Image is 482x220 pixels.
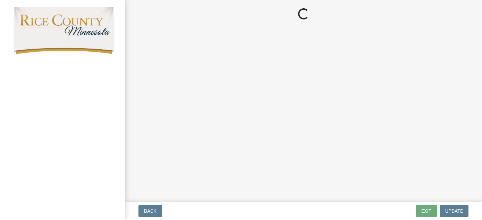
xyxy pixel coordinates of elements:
button: Exit [416,205,437,217]
button: Update [440,205,468,217]
span: Back [144,208,157,214]
button: Back [138,205,162,217]
img: Rice County, Minnesota [14,7,114,54]
span: Update [445,208,463,214]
